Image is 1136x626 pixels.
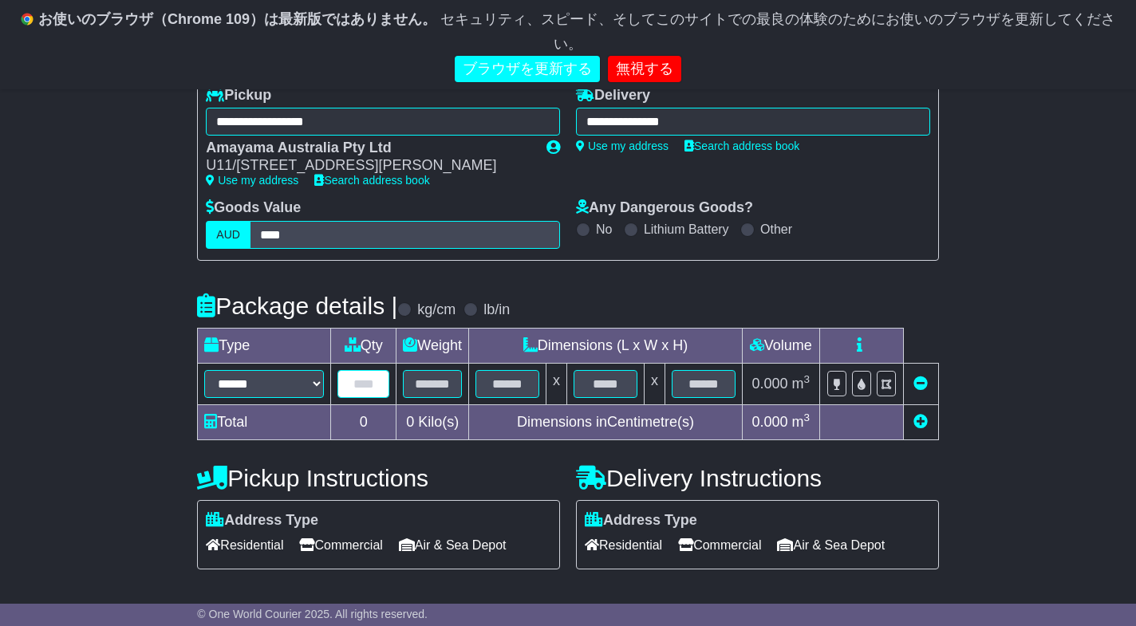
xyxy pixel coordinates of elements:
h4: Package details | [197,293,397,319]
a: Use my address [576,140,669,152]
td: Dimensions in Centimetre(s) [469,404,743,439]
a: ブラウザを更新する [455,56,600,82]
h4: Delivery Instructions [576,465,939,491]
label: AUD [206,221,250,249]
label: Any Dangerous Goods? [576,199,753,217]
a: Search address book [684,140,799,152]
td: Kilo(s) [396,404,469,439]
span: Air & Sea Depot [777,533,885,557]
span: © One World Courier 2025. All rights reserved. [197,608,428,620]
h4: Pickup Instructions [197,465,560,491]
td: 0 [331,404,396,439]
td: x [645,363,665,404]
span: Residential [206,533,283,557]
span: 0 [406,414,414,430]
span: Commercial [678,533,761,557]
b: お使いのブラウザ（Chrome 109）は最新版ではありません。 [38,11,436,27]
sup: 3 [804,373,811,385]
span: Residential [585,533,662,557]
label: Other [760,222,792,237]
div: Amayama Australia Pty Ltd [206,140,531,157]
a: Remove this item [913,376,928,392]
span: 0.000 [752,414,788,430]
span: m [792,414,811,430]
span: Commercial [299,533,382,557]
span: セキュリティ、スピード、そしてこのサイトでの最良の体験のためにお使いのブラウザを更新してください。 [440,11,1115,52]
td: Type [198,328,331,363]
label: No [596,222,612,237]
label: kg/cm [417,301,456,319]
td: Weight [396,328,469,363]
label: Pickup [206,87,271,104]
a: Search address book [314,174,429,187]
td: x [546,363,567,404]
a: Add new item [913,414,928,430]
td: Volume [743,328,820,363]
a: 無視する [608,56,681,82]
span: 0.000 [752,376,788,392]
label: Lithium Battery [644,222,729,237]
label: Address Type [206,512,318,530]
label: Address Type [585,512,697,530]
span: m [792,376,811,392]
a: Use my address [206,174,298,187]
td: Qty [331,328,396,363]
span: Air & Sea Depot [399,533,507,557]
sup: 3 [804,411,811,423]
td: Dimensions (L x W x H) [469,328,743,363]
label: Goods Value [206,199,301,217]
label: Delivery [576,87,650,104]
td: Total [198,404,331,439]
label: lb/in [483,301,510,319]
div: U11/[STREET_ADDRESS][PERSON_NAME] [206,157,531,175]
